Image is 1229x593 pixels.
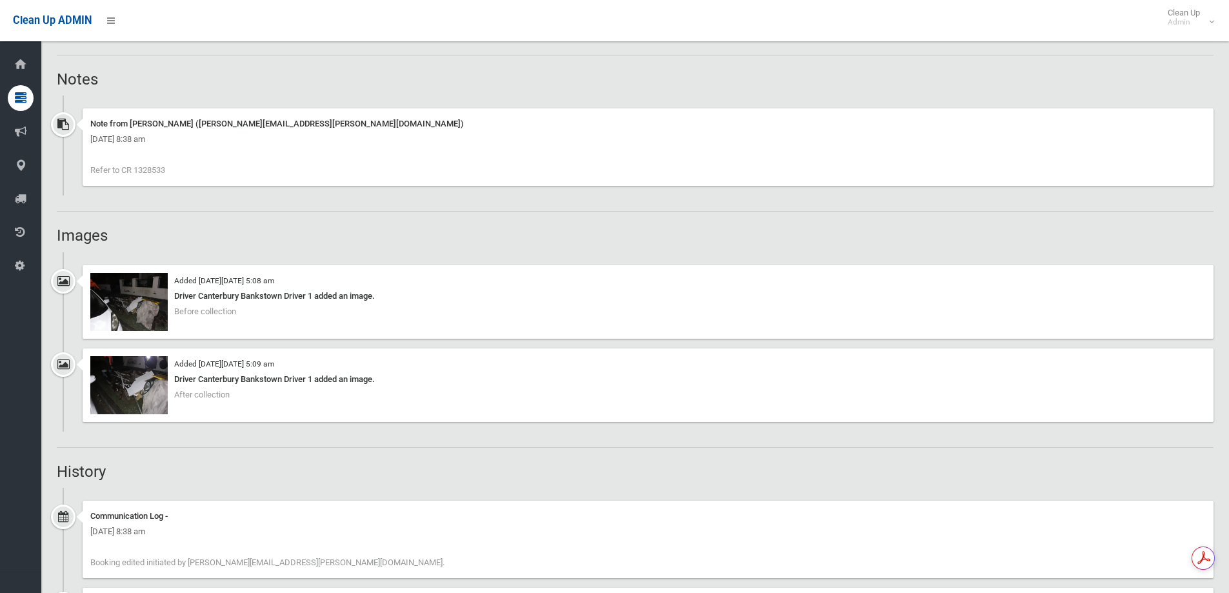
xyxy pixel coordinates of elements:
div: [DATE] 8:38 am [90,524,1206,539]
span: Clean Up [1161,8,1213,27]
h2: Notes [57,71,1214,88]
small: Admin [1168,17,1200,27]
span: Before collection [174,307,236,316]
small: Added [DATE][DATE] 5:08 am [174,276,274,285]
h2: History [57,463,1214,480]
div: Driver Canterbury Bankstown Driver 1 added an image. [90,372,1206,387]
div: Driver Canterbury Bankstown Driver 1 added an image. [90,288,1206,304]
div: [DATE] 8:38 am [90,132,1206,147]
span: Refer to CR 1328533 [90,165,165,175]
img: 2025-09-1905.08.431875930866055197127.jpg [90,273,168,331]
h2: Images [57,227,1214,244]
div: Communication Log - [90,508,1206,524]
span: Booking edited initiated by [PERSON_NAME][EMAIL_ADDRESS][PERSON_NAME][DOMAIN_NAME]. [90,558,445,567]
div: Note from [PERSON_NAME] ([PERSON_NAME][EMAIL_ADDRESS][PERSON_NAME][DOMAIN_NAME]) [90,116,1206,132]
img: 2025-09-1905.08.54472798828445185343.jpg [90,356,168,414]
span: Clean Up ADMIN [13,14,92,26]
span: After collection [174,390,230,399]
small: Added [DATE][DATE] 5:09 am [174,359,274,368]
